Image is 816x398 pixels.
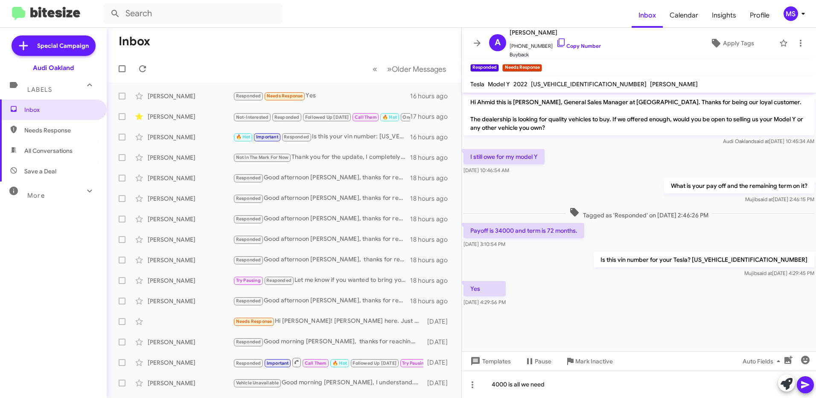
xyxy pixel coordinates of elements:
span: Apply Tags [723,35,754,51]
div: [DATE] [423,379,455,387]
span: Responded [236,196,261,201]
div: [PERSON_NAME] [148,194,233,203]
div: [PERSON_NAME] [148,338,233,346]
span: Responded [274,114,300,120]
a: Special Campaign [12,35,96,56]
span: Profile [743,3,776,28]
div: 18 hours ago [410,215,455,223]
div: 18 hours ago [410,194,455,203]
div: If banks aren't open then how can people buy cars? My fico score was pulled by two lenders. I req... [233,357,423,368]
span: 2022 [513,80,527,88]
span: Pause [535,354,551,369]
div: [PERSON_NAME] [148,358,233,367]
div: [PERSON_NAME] [148,174,233,182]
div: 4000 is all we need [462,371,816,398]
span: Labels [27,86,52,94]
span: Model Y [488,80,510,88]
span: All Conversations [24,146,73,155]
div: 18 hours ago [410,276,455,285]
div: [PERSON_NAME] [148,112,233,121]
button: Apply Tags [688,35,775,51]
button: Next [382,60,451,78]
span: Needs Response [24,126,97,135]
span: [US_VEHICLE_IDENTIFICATION_NUMBER] [531,80,647,88]
span: Mujib [DATE] 4:29:45 PM [744,270,814,276]
span: Not-Interested [236,114,269,120]
span: Responded [236,175,261,181]
button: Previous [367,60,382,78]
span: [PHONE_NUMBER] [510,38,601,50]
span: Followed Up [DATE] [353,360,396,366]
div: [PERSON_NAME] [148,92,233,100]
div: [PERSON_NAME] [148,297,233,305]
input: Search [103,3,283,24]
span: Try Pausing [402,360,427,366]
span: Mujib [DATE] 2:46:15 PM [745,196,814,202]
span: Tagged as 'Responded' on [DATE] 2:46:26 PM [566,207,712,219]
div: [PERSON_NAME] [148,153,233,162]
span: 🔥 Hot [236,134,251,140]
div: Good afternoon [PERSON_NAME], thanks for reaching out. We’d love to see the vehicle in person to ... [233,234,410,244]
div: [DATE] [423,317,455,326]
div: Hi [PERSON_NAME]! [PERSON_NAME] here. Just circling back on [PERSON_NAME]'s message. We would lov... [233,316,423,326]
div: 18 hours ago [410,256,455,264]
a: Copy Number [556,43,601,49]
nav: Page navigation example [368,60,451,78]
span: Responded [236,93,261,99]
span: Buyback [510,50,601,59]
span: [PERSON_NAME] [510,27,601,38]
div: [PERSON_NAME] [148,276,233,285]
span: Responded [266,278,291,283]
span: Important [267,360,289,366]
div: Good morning [PERSON_NAME], I understand. I’ll keep an eye out for a 2023 or 2024 Cabriolet and l... [233,378,423,388]
div: [DATE] [423,338,455,346]
div: 16 hours ago [410,133,455,141]
span: [DATE] 3:10:54 PM [463,241,505,247]
a: Calendar [663,3,705,28]
div: 18 hours ago [410,297,455,305]
div: Good afternoon [PERSON_NAME], thanks for reaching out. We’d love to see the vehicle(s) in person ... [233,193,410,203]
span: Tesla [470,80,484,88]
span: Save a Deal [24,167,56,176]
span: Responded [236,360,261,366]
span: Audi Oakland [DATE] 10:45:34 AM [723,138,814,144]
span: Templates [469,354,511,369]
div: 17 hours ago [410,112,455,121]
div: [PERSON_NAME] [148,235,233,244]
span: Responded [236,216,261,222]
div: [DATE] [423,358,455,367]
span: Needs Response [267,93,303,99]
span: Try Pausing [236,278,261,283]
a: Inbox [632,3,663,28]
span: Special Campaign [37,41,89,50]
span: Followed Up [DATE] [305,114,349,120]
div: [PERSON_NAME] [148,379,233,387]
div: Good afternoon [PERSON_NAME], thanks for reaching out. We’d love to see the vehicle in person to ... [233,214,410,224]
p: What is your pay off and the remaining term on it? [664,178,814,193]
button: Pause [518,354,558,369]
p: I still owe for my model Y [463,149,545,164]
div: Is this your vin number: [US_VEHICLE_IDENTIFICATION_NUMBER] [233,132,410,142]
span: Responded [284,134,309,140]
p: Is this vin number for your Tesla? [US_VEHICLE_IDENTIFICATION_NUMBER] [594,252,814,267]
div: Good afternoon [PERSON_NAME], thanks for reaching out. We’d love to see the vehicle in person to ... [233,173,410,183]
a: Insights [705,3,743,28]
div: [PERSON_NAME] [148,215,233,223]
span: Call Them [305,360,327,366]
div: Yes [233,91,410,101]
span: [PERSON_NAME] [650,80,698,88]
p: Hi Ahmid this is [PERSON_NAME], General Sales Manager at [GEOGRAPHIC_DATA]. Thanks for being our ... [463,94,814,135]
span: Responded [236,298,261,304]
span: « [373,64,377,74]
div: 18 hours ago [410,235,455,244]
span: 🔥 Hot [332,360,347,366]
span: Not In The Mark For Now [236,155,289,160]
span: 🔥 Hot [382,114,397,120]
div: 18 hours ago [410,174,455,182]
div: I will need all the Vehicle info for Insurance purposes [233,111,410,122]
button: Auto Fields [736,354,790,369]
span: Call Them [355,114,377,120]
